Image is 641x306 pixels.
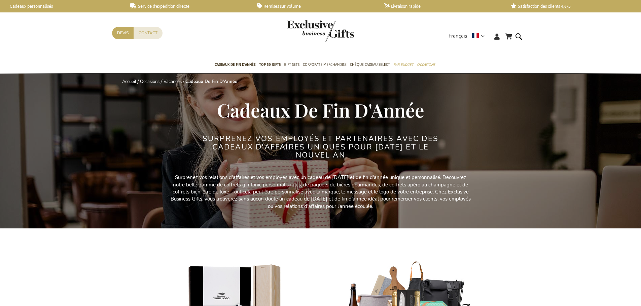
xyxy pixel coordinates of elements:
a: Devis [112,27,134,39]
h2: Surprenez VOS EMPLOYÉS ET PARTENAIRES avec des cadeaux d'affaires UNIQUES POUR [DATE] ET LE NOUVE... [194,135,447,159]
span: TOP 50 Gifts [259,61,281,68]
span: Corporate Merchandise [303,61,347,68]
a: Vacances [164,79,182,85]
span: Par budget [393,61,414,68]
a: TOP 50 Gifts [259,57,281,74]
strong: Cadeaux De Fin D'Année [185,79,237,85]
a: Chèque Cadeau Select [350,57,390,74]
a: Livraison rapide [384,3,500,9]
a: Par budget [393,57,414,74]
span: Français [449,32,467,40]
a: Cadeaux de fin d’année [215,57,256,74]
a: Occasions [417,57,435,74]
p: Surprenez vos relations d'affaires et vos employés avec un cadeau de [DATE] et de fin d'année uni... [169,174,472,210]
img: Exclusive Business gifts logo [287,20,354,42]
span: Occasions [417,61,435,68]
span: Chèque Cadeau Select [350,61,390,68]
a: Service d'expédition directe [130,3,246,9]
a: Remises sur volume [257,3,373,9]
a: store logo [287,20,321,42]
span: Cadeaux de fin d’année [215,61,256,68]
span: Cadeaux De Fin D'Année [217,97,424,122]
span: Gift Sets [284,61,299,68]
a: Satisfaction des clients 4,6/5 [511,3,627,9]
a: Gift Sets [284,57,299,74]
a: Cadeaux personnalisés [3,3,119,9]
a: Occasions [140,79,159,85]
a: Accueil [122,79,136,85]
a: Corporate Merchandise [303,57,347,74]
a: Contact [134,27,163,39]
